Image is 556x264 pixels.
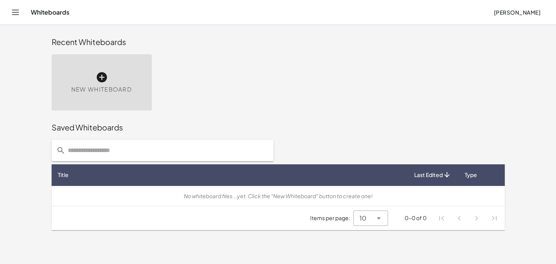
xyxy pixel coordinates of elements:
div: Saved Whiteboards [52,122,505,133]
button: Toggle navigation [9,6,22,18]
button: [PERSON_NAME] [487,5,547,19]
div: No whiteboard files...yet. Click the "New Whiteboard" button to create one! [58,192,499,200]
span: Items per page: [310,214,353,222]
span: Title [58,171,69,179]
div: 0-0 of 0 [405,214,427,222]
i: prepended action [56,146,66,155]
span: 10 [359,214,366,223]
div: Recent Whiteboards [52,37,505,47]
span: Last Edited [414,171,443,179]
nav: Pagination Navigation [433,209,503,227]
span: [PERSON_NAME] [494,9,541,16]
span: Type [465,171,477,179]
span: New Whiteboard [71,85,132,94]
